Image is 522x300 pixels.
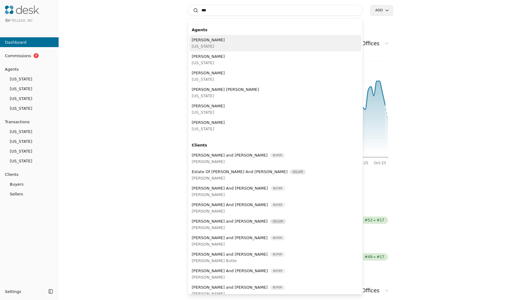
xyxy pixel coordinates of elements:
[192,192,225,197] span: [PERSON_NAME]
[192,76,225,83] span: [US_STATE]
[192,119,225,126] span: [PERSON_NAME]
[192,103,225,109] span: [PERSON_NAME]
[192,185,268,191] span: [PERSON_NAME] And [PERSON_NAME]
[192,159,225,164] span: [PERSON_NAME]
[192,43,225,50] span: [US_STATE]
[192,53,225,60] span: [PERSON_NAME]
[270,285,285,290] span: Buyer
[2,287,46,296] button: Settings
[270,269,285,273] span: Buyer
[192,86,259,93] span: [PERSON_NAME] [PERSON_NAME]
[192,258,237,263] span: [PERSON_NAME] Butte
[192,268,268,274] span: [PERSON_NAME] And [PERSON_NAME]
[192,275,225,280] span: [PERSON_NAME]
[34,53,39,58] span: 4
[270,153,285,158] span: Buyer
[192,60,225,66] span: [US_STATE]
[290,169,306,174] span: Seller
[192,218,268,224] span: [PERSON_NAME] and [PERSON_NAME]
[188,24,363,294] div: Suggestions
[192,176,225,180] span: [PERSON_NAME]
[192,27,359,33] div: Agents
[356,161,368,165] tspan: Jan-25
[374,161,386,165] tspan: Oct-25
[192,235,268,241] span: [PERSON_NAME] and [PERSON_NAME]
[192,142,359,148] div: Clients
[192,209,225,213] span: [PERSON_NAME]
[270,219,286,224] span: Seller
[192,126,225,132] span: [US_STATE]
[361,253,388,261] span: # 49 → # 17
[5,18,10,23] span: for
[192,284,268,291] span: [PERSON_NAME] and [PERSON_NAME]
[370,5,393,16] button: Add
[5,6,39,14] img: Desk
[192,152,268,158] span: [PERSON_NAME] and [PERSON_NAME]
[270,252,285,257] span: Buyer
[192,70,225,76] span: [PERSON_NAME]
[192,202,268,208] span: [PERSON_NAME] And [PERSON_NAME]
[192,169,288,175] span: Estate Of [PERSON_NAME] And [PERSON_NAME]
[192,109,225,116] span: [US_STATE]
[12,19,34,22] span: Pellego, Inc.
[5,288,21,295] span: Settings
[192,291,225,296] span: [PERSON_NAME]
[270,235,285,240] span: Buyer
[192,225,225,230] span: [PERSON_NAME]
[192,93,259,99] span: [US_STATE]
[270,202,285,207] span: Buyer
[270,186,285,191] span: Buyer
[361,217,388,224] span: # 52 → # 17
[192,37,225,43] span: [PERSON_NAME]
[192,242,225,246] span: [PERSON_NAME]
[192,251,268,257] span: [PERSON_NAME] and [PERSON_NAME]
